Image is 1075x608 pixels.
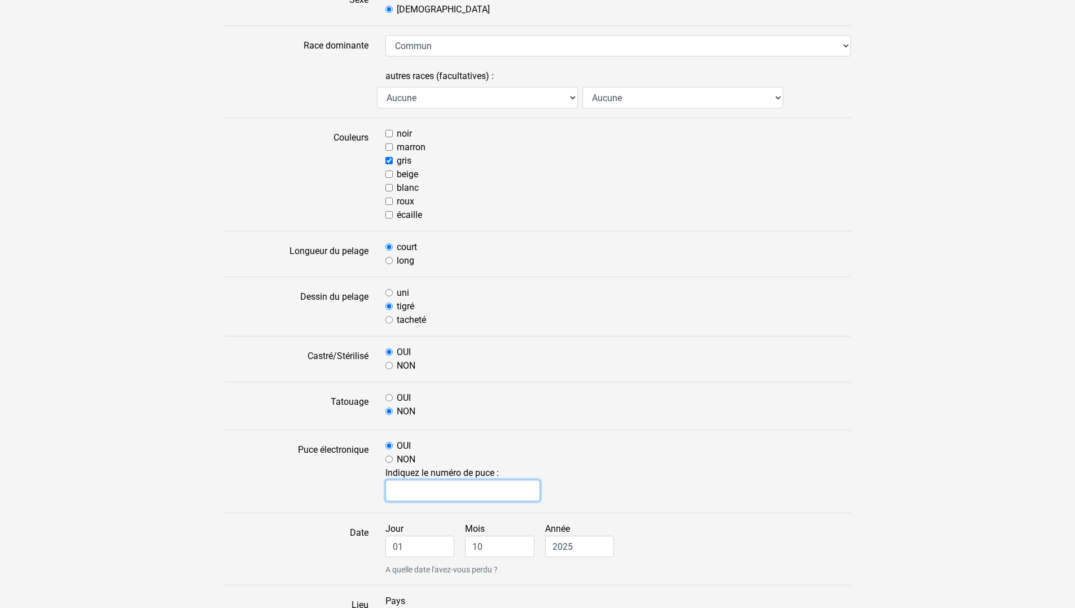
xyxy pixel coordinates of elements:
label: roux [397,195,414,208]
label: autres races (facultatives) : [385,65,494,87]
input: tigré [385,303,393,310]
label: tigré [397,300,414,313]
input: OUI [385,394,393,401]
label: tacheté [397,313,426,327]
input: OUI [385,348,393,356]
label: Longueur du pelage [216,240,377,268]
span: Indiquez le numéro de puce : [385,467,851,501]
label: Race dominante [216,35,377,56]
input: OUI [385,442,393,449]
label: court [397,240,417,254]
label: OUI [397,391,411,405]
input: NON [385,362,393,369]
label: Dessin du pelage [216,286,377,327]
label: Tatouage [216,391,377,421]
label: écaille [397,208,422,222]
label: uni [397,286,409,300]
label: [DEMOGRAPHIC_DATA] [397,3,490,16]
input: Année [545,536,615,557]
label: marron [397,141,425,154]
label: beige [397,168,418,181]
input: court [385,243,393,251]
input: [DEMOGRAPHIC_DATA] [385,6,393,13]
label: Année [545,522,623,557]
label: NON [397,405,415,418]
label: Castré/Stérilisé [216,345,377,373]
label: blanc [397,181,419,195]
input: uni [385,289,393,296]
input: NON [385,456,393,463]
input: NON [385,408,393,415]
input: Jour [385,536,455,557]
label: Mois [465,522,543,557]
label: OUI [397,345,411,359]
label: Jour [385,522,463,557]
label: long [397,254,414,268]
label: noir [397,127,412,141]
label: Couleurs [216,127,377,222]
label: OUI [397,439,411,453]
input: tacheté [385,316,393,323]
label: Date [216,522,377,576]
input: long [385,257,393,264]
small: A quelle date l'avez-vous perdu ? [385,564,851,576]
input: Mois [465,536,534,557]
label: NON [397,453,415,466]
label: NON [397,359,415,373]
label: gris [397,154,411,168]
label: Puce électronique [216,439,377,504]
